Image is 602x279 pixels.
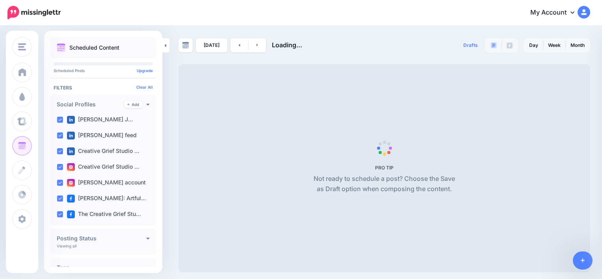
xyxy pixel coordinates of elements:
[67,116,75,124] img: linkedin-square.png
[67,147,139,155] label: Creative Grief Studio …
[54,85,153,91] h4: Filters
[54,69,153,73] p: Scheduled Posts
[310,174,458,194] p: Not ready to schedule a post? Choose the Save as Draft option when composing the content.
[57,244,76,248] p: Viewing all
[67,132,137,139] label: [PERSON_NAME] feed
[69,45,119,50] p: Scheduled Content
[196,38,227,52] a: [DATE]
[67,132,75,139] img: linkedin-square.png
[67,147,75,155] img: linkedin-square.png
[543,39,565,52] a: Week
[67,179,75,187] img: instagram-square.png
[463,43,478,48] span: Drafts
[67,210,75,218] img: facebook-square.png
[67,163,139,171] label: Creative Grief Studio …
[67,195,146,203] label: [PERSON_NAME]: Artful…
[67,163,75,171] img: instagram-square.png
[67,210,141,218] label: The Creative Grief Stu…
[57,265,146,270] h4: Tags
[124,101,142,108] a: Add
[310,165,458,171] h5: PRO TIP
[57,102,124,107] h4: Social Profiles
[459,38,483,52] a: Drafts
[67,179,146,187] label: [PERSON_NAME] account
[524,39,543,52] a: Day
[57,43,65,52] img: calendar.png
[182,42,189,49] img: calendar-grey-darker.png
[491,42,497,48] img: paragraph-boxed.png
[566,39,589,52] a: Month
[7,6,61,19] img: Missinglettr
[522,3,590,22] a: My Account
[507,43,513,48] img: facebook-grey-square.png
[137,68,153,73] a: Upgrade
[272,41,302,49] span: Loading...
[57,236,146,241] h4: Posting Status
[136,85,153,89] a: Clear All
[67,116,133,124] label: [PERSON_NAME] J…
[67,195,75,203] img: facebook-square.png
[18,43,26,50] img: menu.png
